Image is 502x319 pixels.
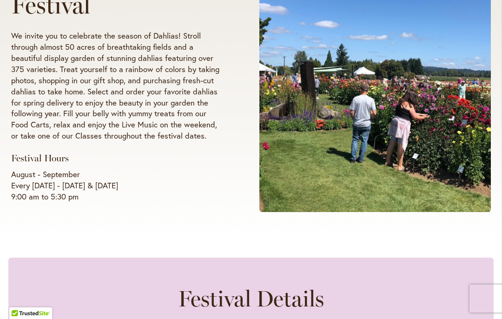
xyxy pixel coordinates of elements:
[11,169,224,202] p: August - September Every [DATE] - [DATE] & [DATE] 9:00 am to 5:30 pm
[11,30,224,142] p: We invite you to celebrate the season of Dahlias! Stroll through almost 50 acres of breathtaking ...
[36,286,466,312] h2: Festival Details
[11,153,224,164] h3: Festival Hours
